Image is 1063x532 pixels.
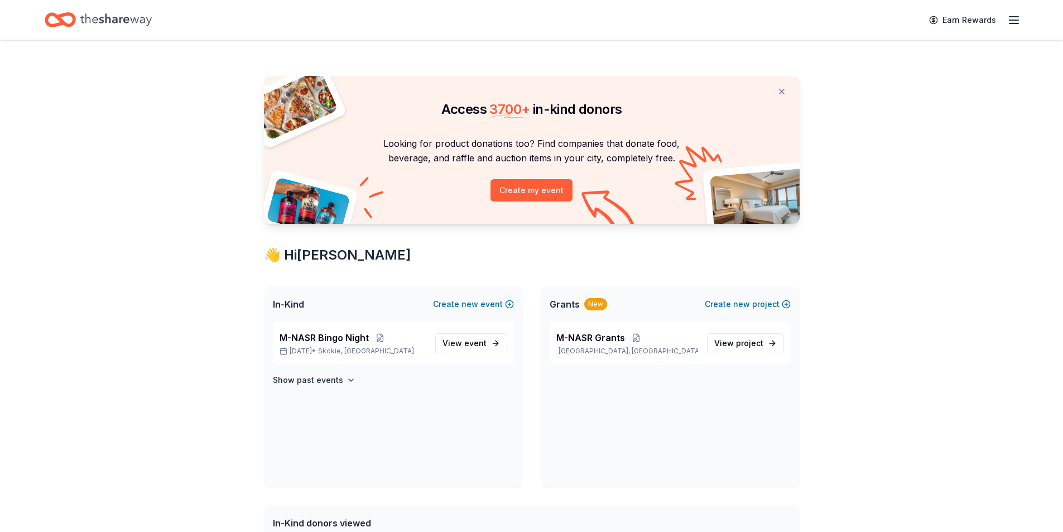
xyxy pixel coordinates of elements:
img: Pizza [251,69,338,141]
span: View [714,337,763,350]
div: 👋 Hi [PERSON_NAME] [264,246,800,264]
button: Create my event [490,179,573,202]
button: Show past events [273,373,355,387]
div: New [584,298,607,310]
img: Curvy arrow [581,190,637,232]
a: Home [45,7,152,33]
h4: Show past events [273,373,343,387]
span: Access in-kind donors [441,101,622,117]
span: In-Kind [273,298,304,311]
p: [DATE] • [280,347,426,356]
a: Earn Rewards [922,10,1003,30]
span: new [733,298,750,311]
p: [GEOGRAPHIC_DATA], [GEOGRAPHIC_DATA] [556,347,698,356]
span: Grants [550,298,580,311]
a: View project [707,333,784,353]
span: M-NASR Grants [556,331,625,344]
span: event [464,338,487,348]
span: project [736,338,763,348]
div: In-Kind donors viewed [273,516,546,530]
button: Createnewevent [433,298,514,311]
span: M-NASR Bingo Night [280,331,369,344]
span: View [442,337,487,350]
span: Skokie, [GEOGRAPHIC_DATA] [318,347,414,356]
a: View event [435,333,507,353]
p: Looking for product donations too? Find companies that donate food, beverage, and raffle and auct... [277,136,786,166]
span: 3700 + [489,101,530,117]
button: Createnewproject [705,298,791,311]
span: new [461,298,478,311]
